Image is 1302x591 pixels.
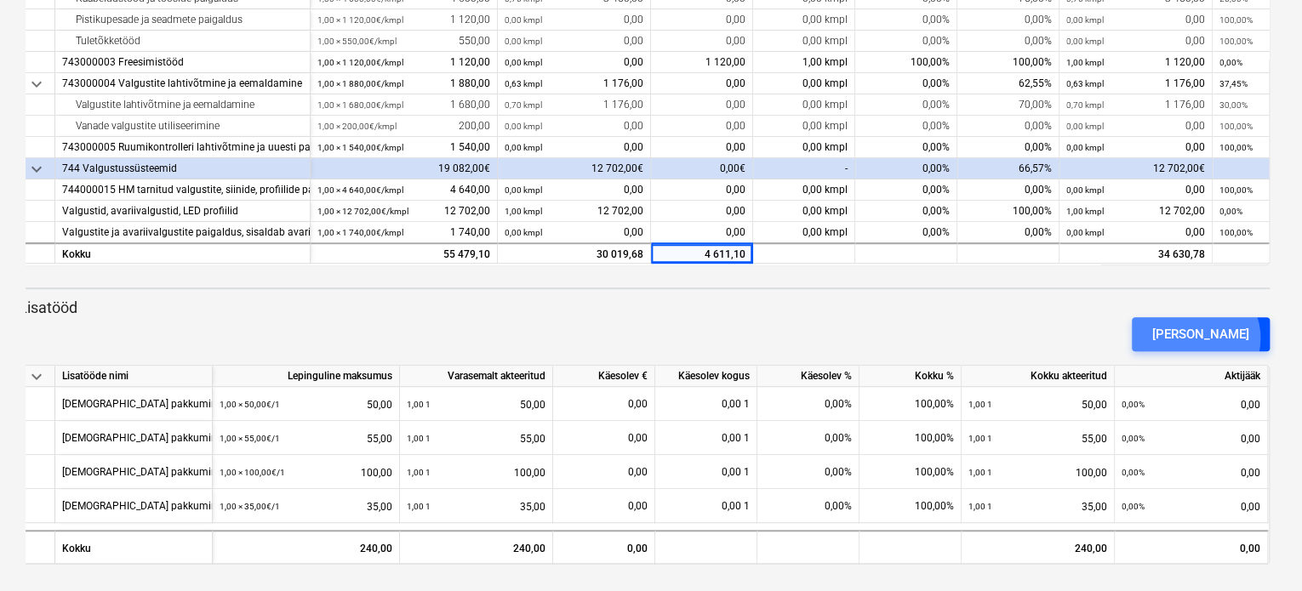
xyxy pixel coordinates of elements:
div: 0,00% [855,73,957,94]
div: 1 176,00 [1066,73,1205,94]
div: 12 702,00€ [498,158,651,179]
div: 0,00 [505,9,643,31]
div: 0,00% [957,179,1059,201]
small: 1,00 1 [968,434,992,443]
div: 0,00 [651,201,753,222]
div: 0,00 [1066,9,1205,31]
div: 1 120,00 [651,52,753,73]
div: 0,00% [957,116,1059,137]
div: 0,00 1 [655,421,757,455]
div: 0,00 [1066,179,1205,201]
small: 37,45% [1219,79,1248,88]
div: 0,00 [560,489,648,523]
div: - [753,158,855,179]
div: Muudatustööde pakkumine NR 3 (kaabliteed) [62,489,304,522]
div: 0,00 [651,116,753,137]
small: 30,00% [1219,100,1248,110]
div: 0,00 [651,179,753,201]
div: Lepinguline maksumus [213,366,400,387]
small: 1,00 × 35,00€ / 1 [220,502,280,511]
div: 55,00 [407,421,545,456]
div: 12 702,00 [1066,201,1205,222]
p: Lisatööd [19,298,1270,318]
span: keyboard_arrow_down [26,367,47,387]
div: 0,00% [757,421,859,455]
div: 30 019,68 [505,245,643,266]
div: 0,00 kmpl [753,94,855,116]
small: 0,00 kmpl [1066,122,1104,131]
div: 0,00% [855,158,957,179]
div: 4 611,10 [651,243,753,264]
small: 0,00% [1219,207,1242,216]
div: 0,00 [505,116,643,137]
div: 1 176,00 [1066,94,1205,116]
div: 1,00 kmpl [753,52,855,73]
small: 100,00% [1219,37,1253,46]
small: 0,00 kmpl [505,143,542,152]
div: 100,00% [859,455,962,489]
div: 0,00 [505,222,643,243]
div: Aktijääk [1115,366,1268,387]
small: 0,00 kmpl [505,122,542,131]
div: 0,00 [560,421,648,455]
small: 1,00 × 1 120,00€ / kmpl [317,58,403,67]
div: Valgustite lahtivõtmine ja eemaldamine [62,94,303,116]
div: 550,00 [317,31,490,52]
div: 1 680,00 [317,94,490,116]
div: 100,00% [859,387,962,421]
small: 100,00% [1219,185,1253,195]
small: 1,00 × 550,00€ / kmpl [317,37,397,46]
div: 0,00 [505,179,643,201]
small: 0,00% [1122,400,1145,409]
div: 100,00% [957,52,1059,73]
div: 743000005 Ruumikontrolleri lahtivõtmine ja uuesti paigaldamine [62,137,303,158]
div: 240,00 [213,530,400,564]
div: 100,00% [855,52,957,73]
div: 240,00 [962,530,1115,564]
div: Tuletõkketööd [62,31,303,52]
small: 1,00 × 200,00€ / kmpl [317,122,397,131]
div: 0,00 1 [655,455,757,489]
div: 240,00 [400,530,553,564]
small: 1,00 × 4 640,00€ / kmpl [317,185,403,195]
div: 100,00% [957,201,1059,222]
div: 0,00% [957,222,1059,243]
div: Kokku akteeritud [962,366,1115,387]
div: 0,00 [1066,31,1205,52]
div: 0,00% [855,137,957,158]
div: 70,00% [957,94,1059,116]
div: 100,00% [859,489,962,523]
span: keyboard_arrow_down [26,74,47,94]
small: 100,00% [1219,15,1253,25]
div: 0,00 [505,52,643,73]
div: 1 540,00 [317,137,490,158]
div: 50,00 [968,387,1107,422]
div: 19 082,00€ [311,158,498,179]
div: 55 479,10 [317,245,490,266]
small: 0,00% [1122,434,1145,443]
small: 0,00 kmpl [505,185,542,195]
small: 0,00 kmpl [1066,143,1104,152]
small: 0,00 kmpl [505,37,542,46]
div: Valgustid, avariivalgustid, LED profiilid [62,201,303,222]
div: 0,00 kmpl [753,222,855,243]
button: [PERSON_NAME] [1132,317,1270,351]
div: 0,00 [1122,387,1260,422]
small: 0,00% [1122,502,1145,511]
div: 0,00 [651,9,753,31]
small: 100,00% [1219,143,1253,152]
div: 100,00 [220,455,392,490]
div: 0,00% [855,116,957,137]
div: 1 176,00 [505,94,643,116]
div: 0,00 [1066,222,1205,243]
small: 0,00 kmpl [1066,228,1104,237]
div: 0,00% [855,222,957,243]
div: 0,00% [855,9,957,31]
div: 0,00 kmpl [753,137,855,158]
small: 0,00 kmpl [505,15,542,25]
small: 0,00 kmpl [505,58,542,67]
div: 0,00 kmpl [753,179,855,201]
div: 0,00% [855,179,957,201]
div: 62,55% [957,73,1059,94]
div: 0,00 [1066,116,1205,137]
